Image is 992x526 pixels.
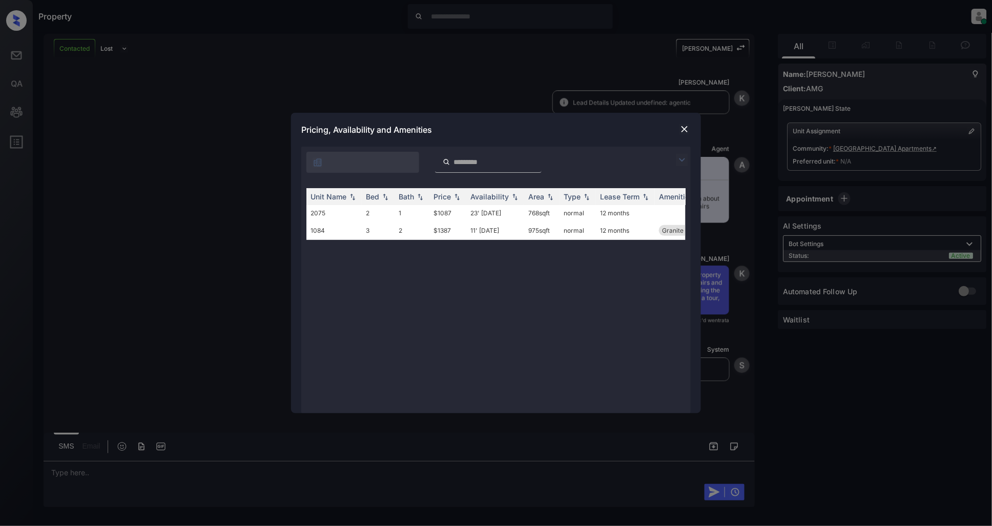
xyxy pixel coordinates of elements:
[429,205,466,221] td: $1087
[640,193,651,200] img: sorting
[659,192,693,201] div: Amenities
[596,205,655,221] td: 12 months
[560,205,596,221] td: normal
[524,205,560,221] td: 768 sqft
[415,193,425,200] img: sorting
[466,221,524,240] td: 11' [DATE]
[582,193,592,200] img: sorting
[366,192,379,201] div: Bed
[306,221,362,240] td: 1084
[362,205,395,221] td: 2
[564,192,581,201] div: Type
[429,221,466,240] td: $1387
[380,193,390,200] img: sorting
[313,157,323,168] img: icon-zuma
[433,192,451,201] div: Price
[528,192,544,201] div: Area
[600,192,639,201] div: Lease Term
[347,193,358,200] img: sorting
[291,113,701,147] div: Pricing, Availability and Amenities
[362,221,395,240] td: 3
[560,221,596,240] td: normal
[470,192,509,201] div: Availability
[676,154,688,166] img: icon-zuma
[443,157,450,167] img: icon-zuma
[311,192,346,201] div: Unit Name
[306,205,362,221] td: 2075
[596,221,655,240] td: 12 months
[395,221,429,240] td: 2
[524,221,560,240] td: 975 sqft
[466,205,524,221] td: 23' [DATE]
[395,205,429,221] td: 1
[545,193,555,200] img: sorting
[452,193,462,200] img: sorting
[679,124,690,134] img: close
[510,193,520,200] img: sorting
[662,227,712,234] span: Granite counter...
[399,192,414,201] div: Bath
